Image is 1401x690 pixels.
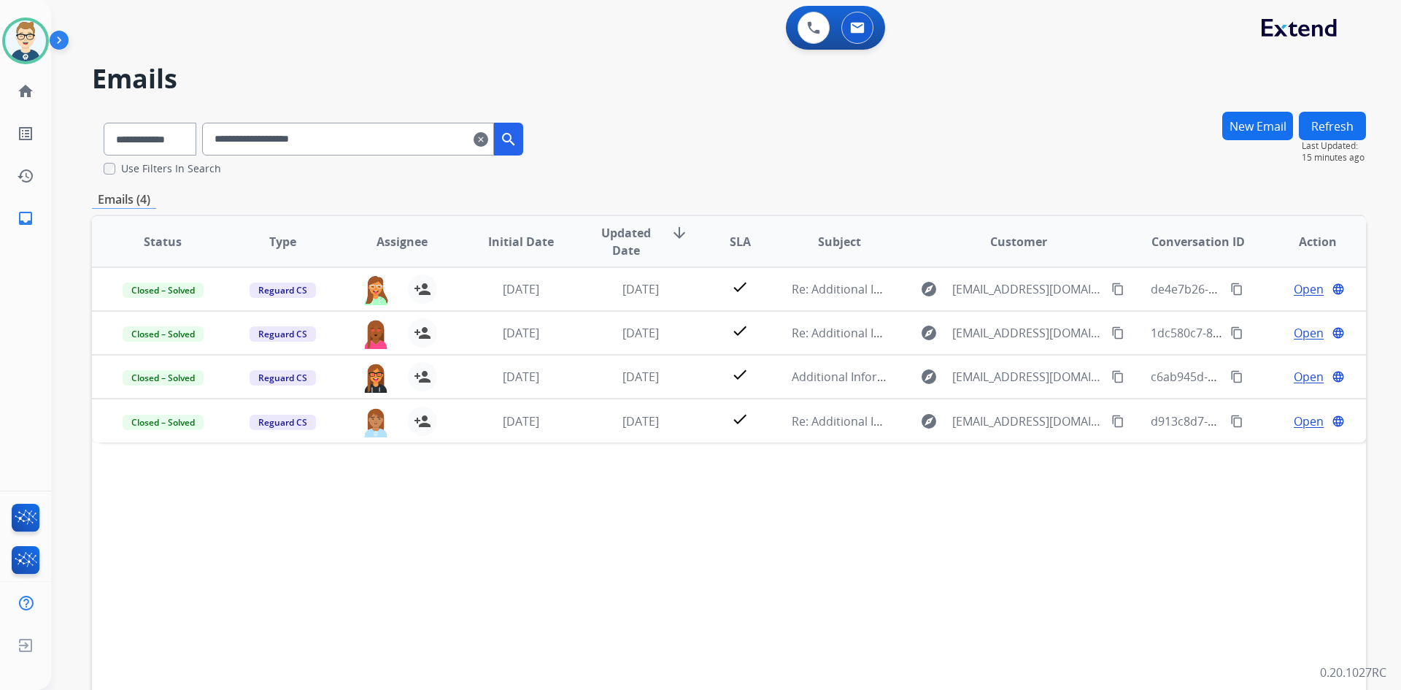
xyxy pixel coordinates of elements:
span: Closed – Solved [123,326,204,342]
img: agent-avatar [361,318,390,349]
mat-icon: explore [920,324,938,342]
span: d913c8d7-6db1-4dd7-8ee6-eca93d285c49 [1151,413,1378,429]
span: Re: Additional Information [792,281,936,297]
span: SLA [730,233,751,250]
span: Re: Additional Information [792,413,936,429]
span: Conversation ID [1151,233,1245,250]
img: agent-avatar [361,407,390,437]
mat-icon: content_copy [1230,370,1243,383]
span: Closed – Solved [123,283,204,298]
mat-icon: content_copy [1111,283,1124,296]
mat-icon: content_copy [1111,326,1124,340]
span: Reguard CS [250,370,316,386]
span: 15 minutes ago [1302,152,1366,164]
span: [DATE] [503,369,539,385]
span: [EMAIL_ADDRESS][DOMAIN_NAME] [952,280,1103,298]
span: Open [1294,324,1324,342]
mat-icon: check [731,322,749,340]
span: [DATE] [503,325,539,341]
button: Refresh [1299,112,1366,140]
span: Reguard CS [250,415,316,430]
mat-icon: search [500,131,517,148]
span: [EMAIL_ADDRESS][DOMAIN_NAME] [952,368,1103,386]
mat-icon: person_add [414,280,431,298]
p: 0.20.1027RC [1320,664,1386,681]
mat-icon: content_copy [1111,415,1124,428]
mat-icon: history [17,167,34,185]
span: Assignee [377,233,428,250]
mat-icon: language [1332,370,1345,383]
span: Closed – Solved [123,370,204,386]
mat-icon: person_add [414,368,431,386]
span: Updated Date [593,224,660,259]
span: Re: Additional Information [792,325,936,341]
span: [DATE] [622,325,659,341]
mat-icon: inbox [17,210,34,227]
span: Open [1294,368,1324,386]
mat-icon: content_copy [1111,370,1124,383]
p: Emails (4) [92,191,156,209]
mat-icon: arrow_downward [671,224,688,242]
span: [DATE] [622,281,659,297]
mat-icon: check [731,410,749,428]
span: Reguard CS [250,283,316,298]
mat-icon: explore [920,368,938,386]
mat-icon: content_copy [1230,283,1243,296]
span: Customer [990,233,1047,250]
mat-icon: clear [474,131,488,148]
mat-icon: check [731,366,749,383]
span: de4e7b26-4a4e-42ec-9f20-3f95f637a75f [1151,281,1365,297]
span: [DATE] [503,413,539,429]
mat-icon: content_copy [1230,326,1243,340]
img: avatar [5,20,46,61]
mat-icon: language [1332,415,1345,428]
label: Use Filters In Search [121,161,221,176]
span: Status [144,233,182,250]
mat-icon: explore [920,413,938,430]
span: [EMAIL_ADDRESS][DOMAIN_NAME] [952,413,1103,430]
mat-icon: list_alt [17,125,34,142]
span: c6ab945d-a5ca-45d9-a5e5-ee14cd1173de [1151,369,1377,385]
mat-icon: home [17,83,34,100]
span: Closed – Solved [123,415,204,430]
span: Initial Date [488,233,554,250]
th: Action [1246,216,1366,267]
span: [DATE] [622,369,659,385]
img: agent-avatar [361,362,390,393]
mat-icon: check [731,278,749,296]
span: Type [269,233,296,250]
mat-icon: content_copy [1230,415,1243,428]
span: Additional Information [792,369,916,385]
span: Last Updated: [1302,140,1366,152]
span: Reguard CS [250,326,316,342]
img: agent-avatar [361,275,390,305]
mat-icon: language [1332,283,1345,296]
span: [DATE] [622,413,659,429]
span: 1dc580c7-878d-4616-a3ea-936aefaafa3a [1151,325,1370,341]
mat-icon: person_add [414,324,431,342]
span: [DATE] [503,281,539,297]
mat-icon: language [1332,326,1345,340]
h2: Emails [92,64,1366,93]
button: New Email [1222,112,1293,140]
mat-icon: explore [920,280,938,298]
span: Subject [818,233,861,250]
span: Open [1294,280,1324,298]
span: Open [1294,413,1324,430]
span: [EMAIL_ADDRESS][DOMAIN_NAME] [952,324,1103,342]
mat-icon: person_add [414,413,431,430]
